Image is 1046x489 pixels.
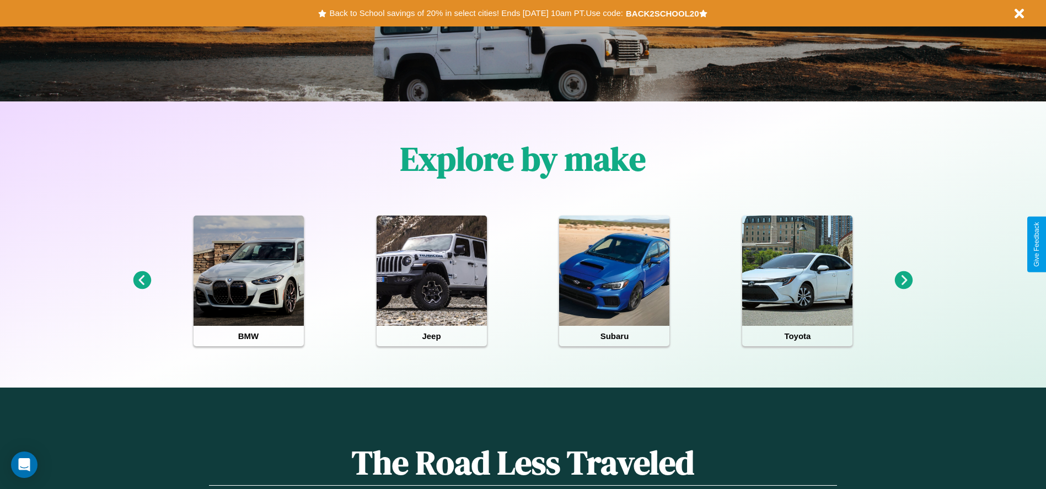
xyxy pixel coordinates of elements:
[377,326,487,346] h4: Jeep
[400,136,646,181] h1: Explore by make
[626,9,699,18] b: BACK2SCHOOL20
[11,452,37,478] div: Open Intercom Messenger
[326,6,625,21] button: Back to School savings of 20% in select cities! Ends [DATE] 10am PT.Use code:
[1033,222,1040,267] div: Give Feedback
[742,326,852,346] h4: Toyota
[559,326,669,346] h4: Subaru
[209,440,836,486] h1: The Road Less Traveled
[194,326,304,346] h4: BMW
